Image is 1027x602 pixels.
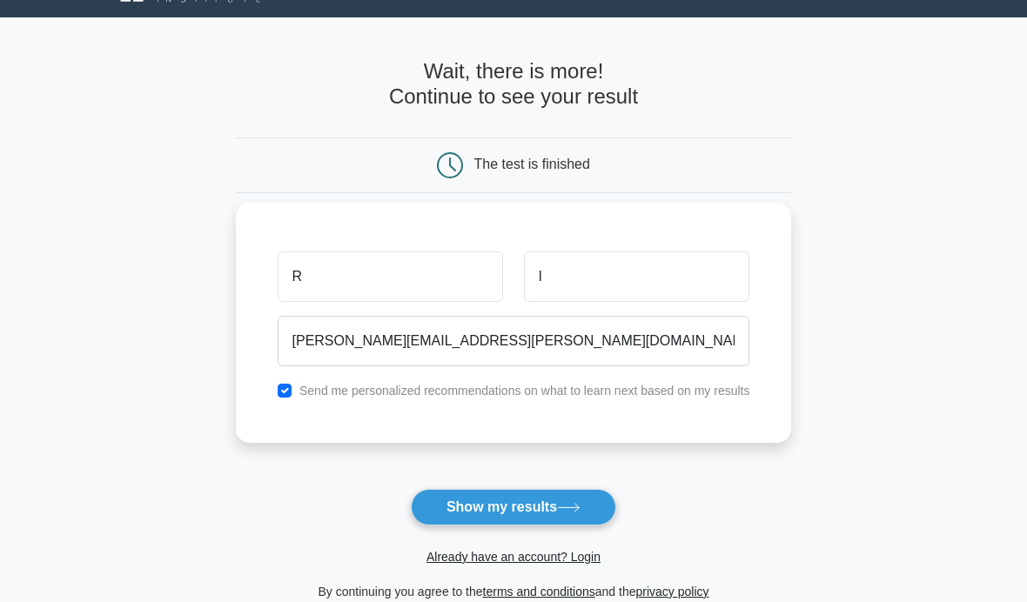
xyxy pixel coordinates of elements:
input: Last name [524,251,749,302]
a: Already have an account? Login [426,550,601,564]
a: privacy policy [636,585,709,599]
button: Show my results [411,489,616,525]
input: Email [278,316,750,366]
input: First name [278,251,503,302]
div: By continuing you agree to the and the [225,581,802,602]
div: The test is finished [474,157,590,171]
h4: Wait, there is more! Continue to see your result [236,59,792,109]
label: Send me personalized recommendations on what to learn next based on my results [299,384,750,398]
a: terms and conditions [483,585,595,599]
